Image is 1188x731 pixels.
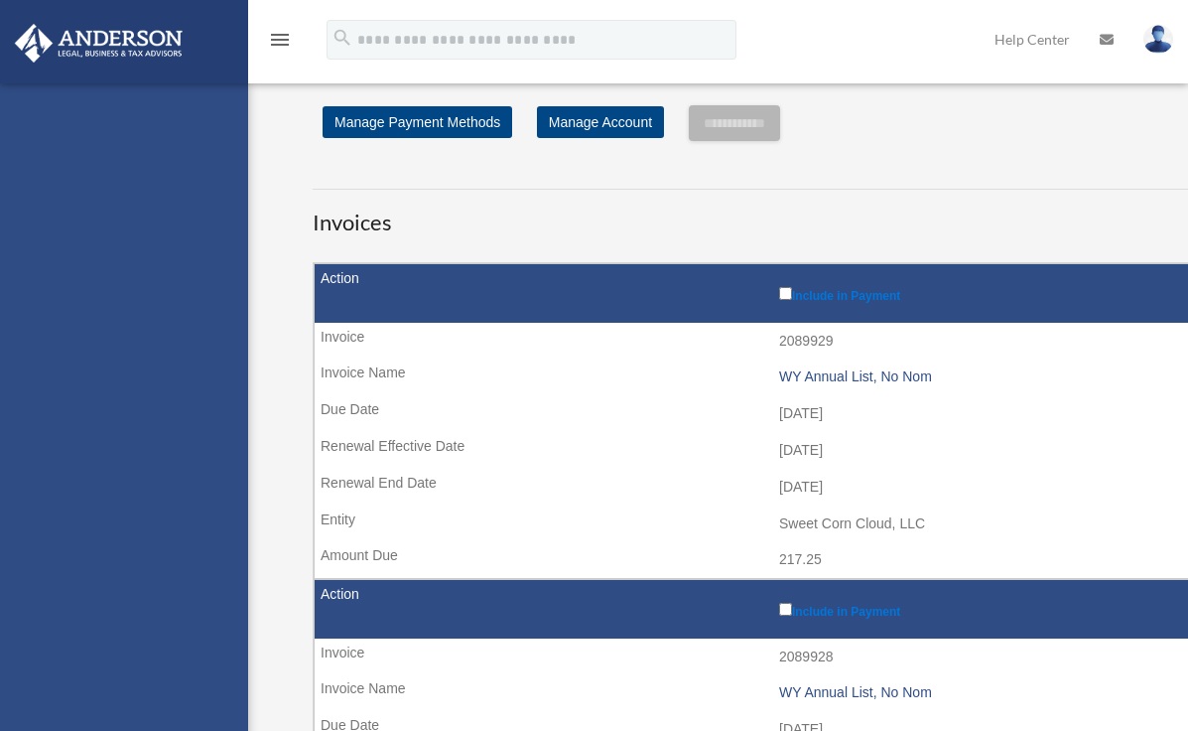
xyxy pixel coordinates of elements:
[779,287,792,300] input: Include in Payment
[268,35,292,52] a: menu
[331,27,353,49] i: search
[1143,25,1173,54] img: User Pic
[268,28,292,52] i: menu
[9,24,189,63] img: Anderson Advisors Platinum Portal
[537,106,664,138] a: Manage Account
[779,603,792,616] input: Include in Payment
[323,106,512,138] a: Manage Payment Methods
